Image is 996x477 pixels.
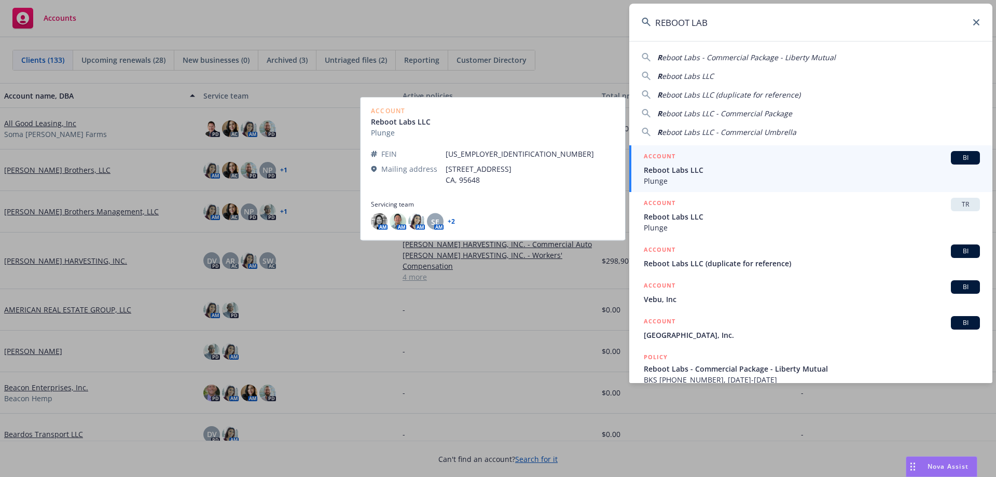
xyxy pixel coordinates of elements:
[955,318,976,328] span: BI
[629,4,992,41] input: Search...
[662,71,714,81] span: eboot Labs LLC
[629,239,992,275] a: ACCOUNTBIReboot Labs LLC (duplicate for reference)
[644,294,980,305] span: Vebu, Inc
[644,165,980,175] span: Reboot Labs LLC
[644,330,980,340] span: [GEOGRAPHIC_DATA], Inc.
[644,198,675,210] h5: ACCOUNT
[657,127,662,137] span: R
[644,211,980,222] span: Reboot Labs LLC
[657,71,662,81] span: R
[644,222,980,233] span: Plunge
[657,108,662,118] span: R
[906,456,977,477] button: Nova Assist
[629,346,992,391] a: POLICYReboot Labs - Commercial Package - Liberty MutualBKS [PHONE_NUMBER], [DATE]-[DATE]
[662,127,796,137] span: eboot Labs LLC - Commercial Umbrella
[629,275,992,310] a: ACCOUNTBIVebu, Inc
[629,145,992,192] a: ACCOUNTBIReboot Labs LLCPlunge
[657,52,662,62] span: R
[955,153,976,162] span: BI
[644,280,675,293] h5: ACCOUNT
[644,374,980,385] span: BKS [PHONE_NUMBER], [DATE]-[DATE]
[662,90,800,100] span: eboot Labs LLC (duplicate for reference)
[955,282,976,292] span: BI
[662,52,836,62] span: eboot Labs - Commercial Package - Liberty Mutual
[955,200,976,209] span: TR
[906,457,919,476] div: Drag to move
[629,310,992,346] a: ACCOUNTBI[GEOGRAPHIC_DATA], Inc.
[644,258,980,269] span: Reboot Labs LLC (duplicate for reference)
[644,244,675,257] h5: ACCOUNT
[644,151,675,163] h5: ACCOUNT
[644,363,980,374] span: Reboot Labs - Commercial Package - Liberty Mutual
[955,247,976,256] span: BI
[644,316,675,329] h5: ACCOUNT
[629,192,992,239] a: ACCOUNTTRReboot Labs LLCPlunge
[928,462,969,471] span: Nova Assist
[657,90,662,100] span: R
[644,175,980,186] span: Plunge
[644,352,668,362] h5: POLICY
[662,108,792,118] span: eboot Labs LLC - Commercial Package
